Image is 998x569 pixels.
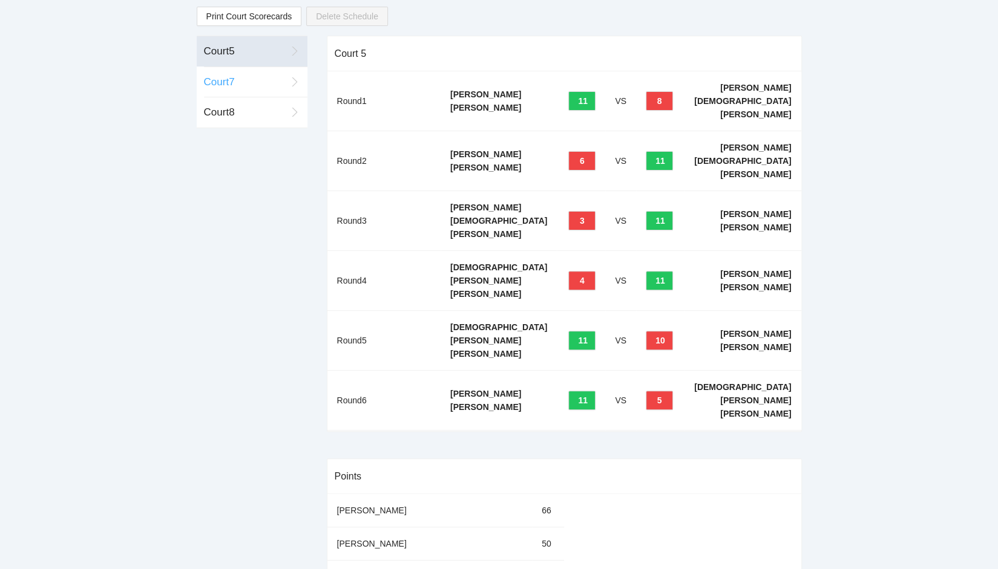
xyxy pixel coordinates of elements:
button: 11 [646,211,673,230]
b: [DEMOGRAPHIC_DATA][PERSON_NAME] [694,96,791,119]
button: 11 [646,271,673,290]
button: 11 [646,151,673,171]
td: VS [605,71,636,131]
td: Round 2 [327,131,441,191]
b: [PERSON_NAME] [720,269,791,279]
td: Round 4 [327,251,441,311]
td: VS [605,251,636,311]
b: [PERSON_NAME] [450,402,521,412]
div: Court 5 [204,44,286,59]
b: [PERSON_NAME] [720,409,791,418]
b: [PERSON_NAME] [450,89,521,99]
button: 11 [568,331,596,350]
td: VS [605,131,636,191]
div: Points [335,459,794,493]
td: 50 [532,527,564,561]
div: Court 5 [335,36,794,71]
b: [DEMOGRAPHIC_DATA][PERSON_NAME] [450,262,547,285]
b: [DEMOGRAPHIC_DATA][PERSON_NAME] [450,216,547,239]
b: [PERSON_NAME] [720,83,791,93]
td: Round 5 [327,311,441,371]
td: 66 [532,494,564,527]
td: Round 3 [327,191,441,251]
a: Print Court Scorecards [197,7,302,26]
b: [PERSON_NAME] [450,149,521,159]
b: [PERSON_NAME] [450,289,521,299]
button: 4 [568,271,596,290]
td: VS [605,371,636,431]
div: Court 8 [204,105,286,120]
button: 8 [646,91,673,111]
b: [PERSON_NAME] [450,389,521,398]
b: [PERSON_NAME] [720,329,791,339]
button: 5 [646,391,673,410]
td: VS [605,191,636,251]
b: [PERSON_NAME] [720,223,791,232]
td: VS [605,311,636,371]
b: [DEMOGRAPHIC_DATA][PERSON_NAME] [694,382,791,405]
b: [PERSON_NAME] [720,282,791,292]
b: [PERSON_NAME] [450,349,521,359]
button: 10 [646,331,673,350]
b: [PERSON_NAME] [720,143,791,152]
div: Court 7 [204,74,286,90]
td: Round 6 [327,371,441,431]
button: 11 [568,391,596,410]
button: 3 [568,211,596,230]
td: [PERSON_NAME] [327,494,532,527]
button: 11 [568,91,596,111]
td: Round 1 [327,71,441,131]
b: [PERSON_NAME] [720,209,791,219]
td: [PERSON_NAME] [327,527,532,561]
b: [PERSON_NAME] [450,163,521,172]
b: [DEMOGRAPHIC_DATA][PERSON_NAME] [694,156,791,179]
button: 6 [568,151,596,171]
b: [DEMOGRAPHIC_DATA][PERSON_NAME] [450,322,547,345]
b: [PERSON_NAME] [450,103,521,112]
span: Print Court Scorecards [206,7,292,25]
b: [PERSON_NAME] [720,342,791,352]
b: [PERSON_NAME] [450,203,521,212]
